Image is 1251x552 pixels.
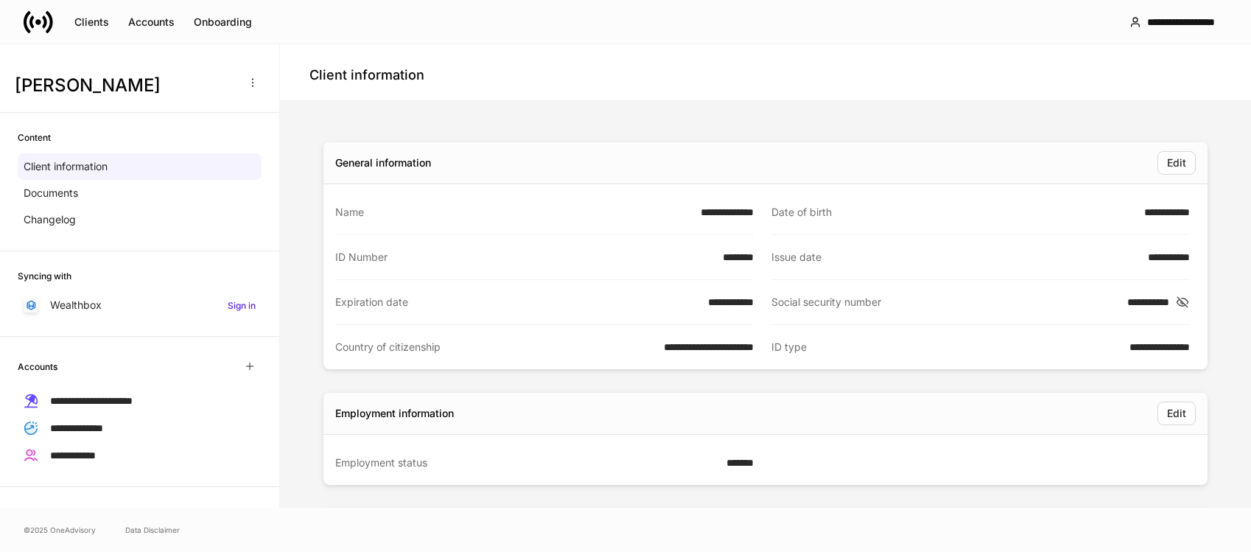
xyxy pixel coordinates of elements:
a: Client information [18,153,262,180]
button: Edit [1157,402,1196,425]
h6: Sign in [228,298,256,312]
p: Client information [24,159,108,174]
button: Accounts [119,10,184,34]
a: Data Disclaimer [125,524,180,536]
div: Edit [1167,156,1186,170]
div: Onboarding [194,15,252,29]
p: Documents [24,186,78,200]
h6: Accounts [18,360,57,374]
div: Edit [1167,406,1186,421]
div: Clients [74,15,109,29]
div: Accounts [128,15,175,29]
a: Documents [18,180,262,206]
h4: Client information [309,66,424,84]
a: Changelog [18,206,262,233]
div: ID Number [335,250,714,265]
div: Issue date [771,250,1139,265]
div: General information [335,156,431,170]
div: Name [335,205,692,220]
div: Employment status [335,455,718,470]
div: Date of birth [771,205,1135,220]
h3: [PERSON_NAME] [15,74,235,97]
a: WealthboxSign in [18,292,262,318]
h6: Syncing with [18,269,71,283]
div: Expiration date [335,295,699,310]
button: Onboarding [184,10,262,34]
div: Social security number [771,295,1118,310]
p: Wealthbox [50,298,102,312]
div: Country of citizenship [335,340,655,354]
button: Clients [65,10,119,34]
span: © 2025 OneAdvisory [24,524,96,536]
div: ID type [771,340,1121,354]
p: Changelog [24,212,76,227]
button: Edit [1157,151,1196,175]
div: Employment information [335,406,454,421]
h6: Content [18,130,51,144]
